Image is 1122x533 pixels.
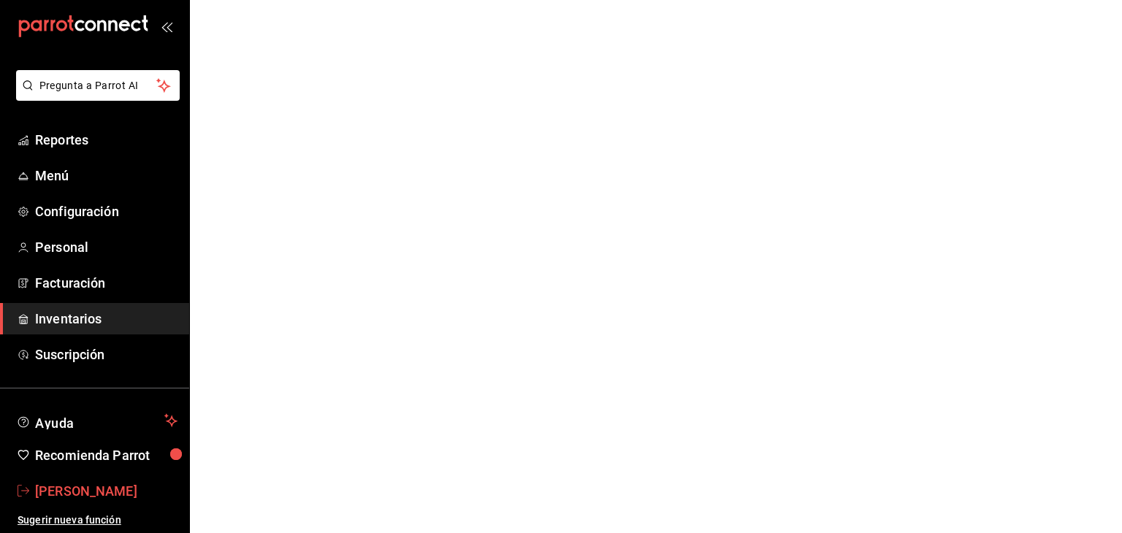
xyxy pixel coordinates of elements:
span: Pregunta a Parrot AI [39,78,157,93]
span: Sugerir nueva función [18,513,178,528]
span: Recomienda Parrot [35,445,178,465]
span: [PERSON_NAME] [35,481,178,501]
span: Inventarios [35,309,178,329]
button: open_drawer_menu [161,20,172,32]
span: Reportes [35,130,178,150]
button: Pregunta a Parrot AI [16,70,180,101]
span: Menú [35,166,178,185]
span: Ayuda [35,412,159,429]
span: Configuración [35,202,178,221]
a: Pregunta a Parrot AI [10,88,180,104]
span: Suscripción [35,345,178,364]
span: Facturación [35,273,178,293]
span: Personal [35,237,178,257]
